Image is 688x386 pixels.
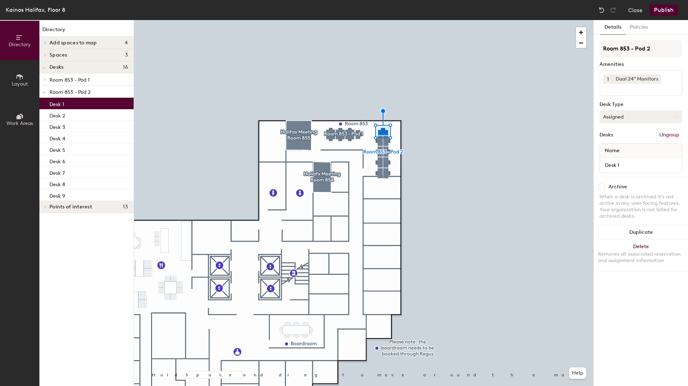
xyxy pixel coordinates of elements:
span: 16 [123,64,128,70]
button: Policies [626,20,652,35]
span: Layout [12,81,28,87]
h1: Directory [39,26,134,37]
span: 1 [607,76,609,83]
button: Close [628,4,642,16]
img: Redo [610,6,617,14]
span: Name [601,144,623,157]
div: When a desk is archived it's not active in any user-facing features. Your organization is not bil... [599,194,682,219]
p: Desk 2 [49,111,65,119]
span: 13 [123,204,128,210]
span: 3 [125,52,128,58]
div: Dual 24" Monitors [612,74,661,84]
div: Amenities [599,62,682,67]
button: Details [600,20,626,35]
span: Points of interest [49,204,92,210]
img: Undo [598,6,605,14]
div: Removes all associated reservation and assignment information [598,251,684,264]
button: Ungroup [656,129,682,141]
p: Desk 4 [49,134,65,142]
div: Desk Type [599,102,682,107]
span: Directory [9,42,31,48]
input: Unnamed desk [601,160,680,170]
p: Desk 6 [49,156,65,165]
button: DeleteRemoves all associated reservation and assignment information [594,240,688,271]
div: Archive [608,184,627,190]
span: 4 [125,40,128,46]
button: Help [569,367,586,379]
div: Desks [599,132,613,138]
button: 1 [603,74,612,84]
span: Desks [49,64,63,70]
span: Work Areas [6,120,33,126]
button: Assigned [599,110,682,123]
button: Duplicate [594,225,688,240]
p: Desk 1 [49,99,64,107]
div: Kainos Halifax, Floor 8 [6,5,65,14]
span: Spaces [49,52,67,58]
p: Desk 8 [49,179,65,188]
span: Room 853 - Pod 2 [49,89,91,95]
p: Desk 7 [49,168,65,176]
p: Desk 3 [49,122,65,130]
p: Desk 9 [49,191,65,199]
span: Room 853 - Pod 1 [49,77,90,83]
p: Desk 5 [49,145,65,153]
span: Add spaces to map [49,40,97,46]
button: Publish [650,4,678,16]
